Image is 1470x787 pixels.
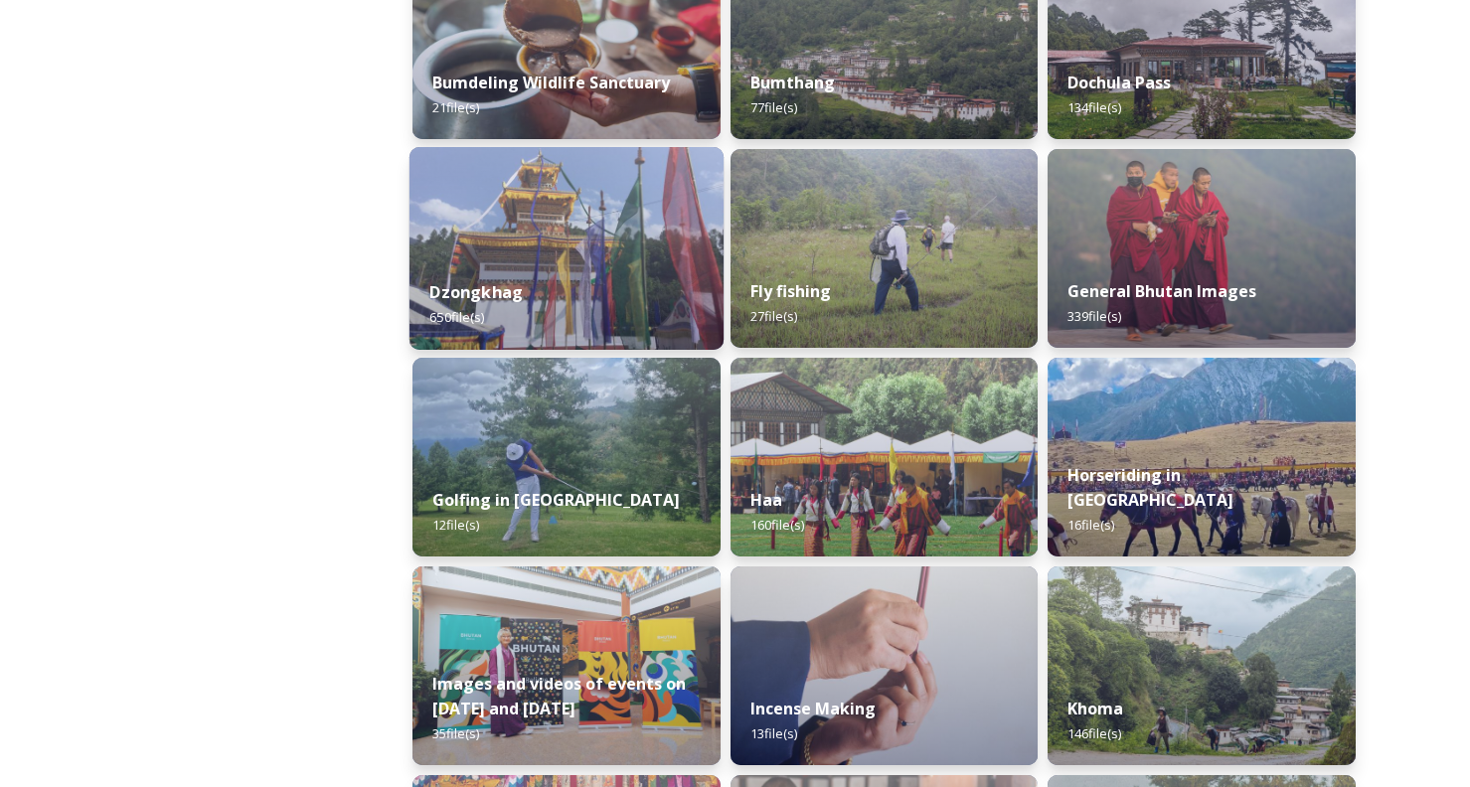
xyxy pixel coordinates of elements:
[750,280,831,302] strong: Fly fishing
[432,724,479,742] span: 35 file(s)
[432,673,686,719] strong: Images and videos of events on [DATE] and [DATE]
[412,566,721,765] img: A%2520guest%2520with%2520new%2520signage%2520at%2520the%2520airport.jpeg
[432,516,479,534] span: 12 file(s)
[432,72,670,93] strong: Bumdeling Wildlife Sanctuary
[1067,464,1233,511] strong: Horseriding in [GEOGRAPHIC_DATA]
[750,489,782,511] strong: Haa
[429,308,484,326] span: 650 file(s)
[750,516,804,534] span: 160 file(s)
[1067,516,1114,534] span: 16 file(s)
[750,98,797,116] span: 77 file(s)
[750,307,797,325] span: 27 file(s)
[750,698,876,719] strong: Incense Making
[429,281,523,303] strong: Dzongkhag
[1067,72,1171,93] strong: Dochula Pass
[432,489,680,511] strong: Golfing in [GEOGRAPHIC_DATA]
[412,358,721,556] img: IMG_0877.jpeg
[1067,98,1121,116] span: 134 file(s)
[1067,698,1123,719] strong: Khoma
[1067,280,1256,302] strong: General Bhutan Images
[731,149,1039,348] img: by%2520Ugyen%2520Wangchuk14.JPG
[731,358,1039,556] img: Haa%2520Summer%2520Festival1.jpeg
[1067,724,1121,742] span: 146 file(s)
[731,566,1039,765] img: _SCH5631.jpg
[750,724,797,742] span: 13 file(s)
[409,147,724,350] img: Festival%2520Header.jpg
[1048,358,1356,556] img: Horseriding%2520in%2520Bhutan2.JPG
[432,98,479,116] span: 21 file(s)
[750,72,835,93] strong: Bumthang
[1048,149,1356,348] img: MarcusWestbergBhutanHiRes-23.jpg
[1048,566,1356,765] img: Khoma%2520130723%2520by%2520Amp%2520Sripimanwat-7.jpg
[1067,307,1121,325] span: 339 file(s)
